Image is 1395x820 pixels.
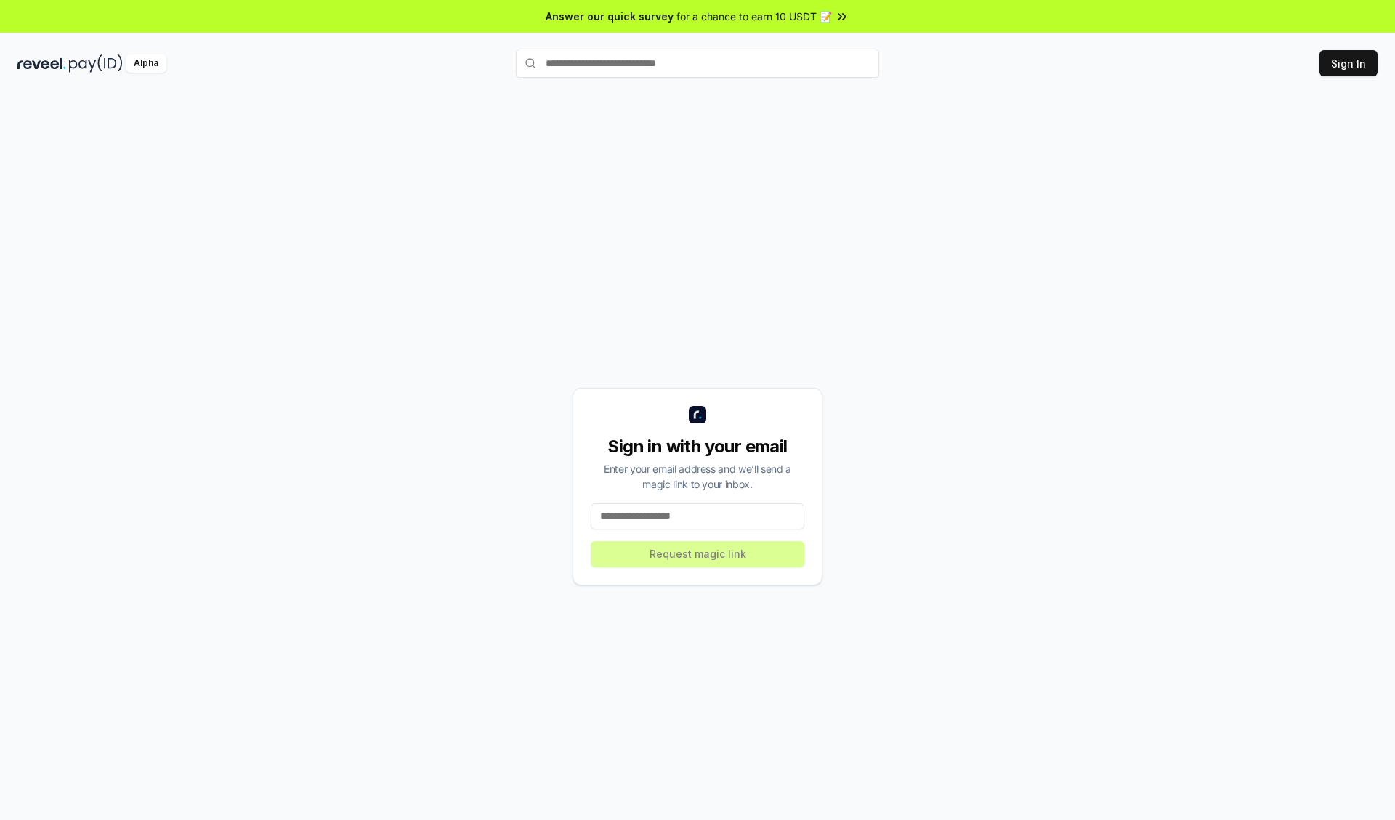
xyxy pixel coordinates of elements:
img: pay_id [69,54,123,73]
div: Alpha [126,54,166,73]
img: reveel_dark [17,54,66,73]
button: Sign In [1319,50,1378,76]
span: for a chance to earn 10 USDT 📝 [676,9,832,24]
div: Enter your email address and we’ll send a magic link to your inbox. [591,461,804,492]
img: logo_small [689,406,706,423]
div: Sign in with your email [591,435,804,458]
span: Answer our quick survey [546,9,674,24]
